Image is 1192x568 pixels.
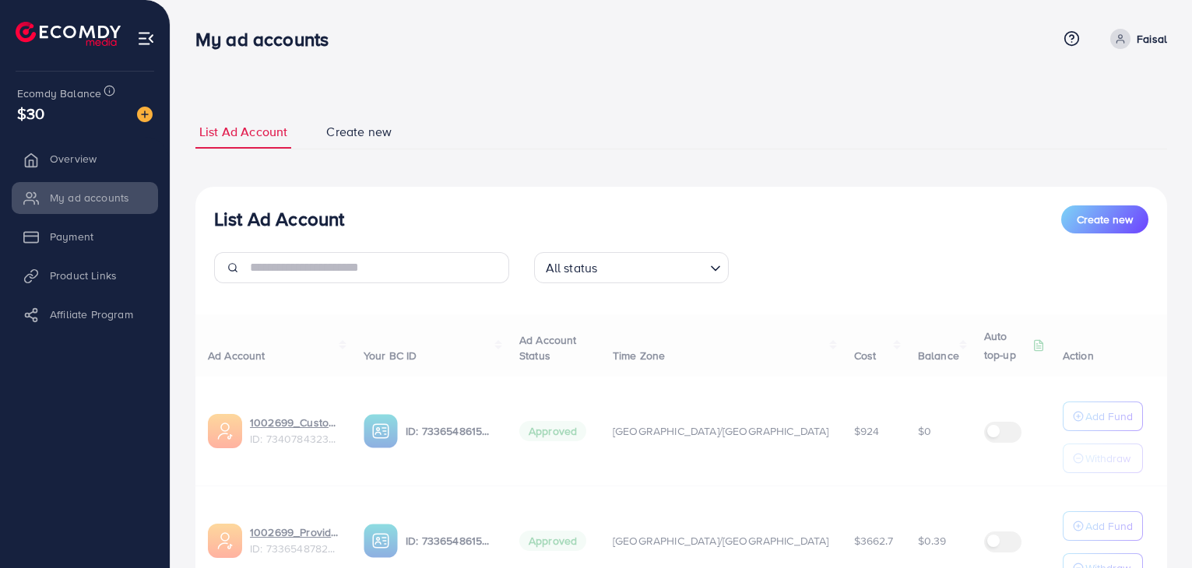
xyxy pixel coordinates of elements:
button: Create new [1061,205,1148,233]
span: Create new [326,123,392,141]
img: image [137,107,153,122]
img: logo [16,22,121,46]
span: $30 [17,102,44,124]
a: Faisal [1104,29,1167,49]
h3: List Ad Account [214,208,344,230]
span: All status [543,257,601,279]
span: List Ad Account [199,123,287,141]
img: menu [137,30,155,47]
span: Ecomdy Balance [17,86,101,101]
p: Faisal [1137,30,1167,48]
h3: My ad accounts [195,28,341,51]
span: Create new [1077,212,1133,227]
div: Search for option [534,252,729,283]
input: Search for option [602,254,703,279]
